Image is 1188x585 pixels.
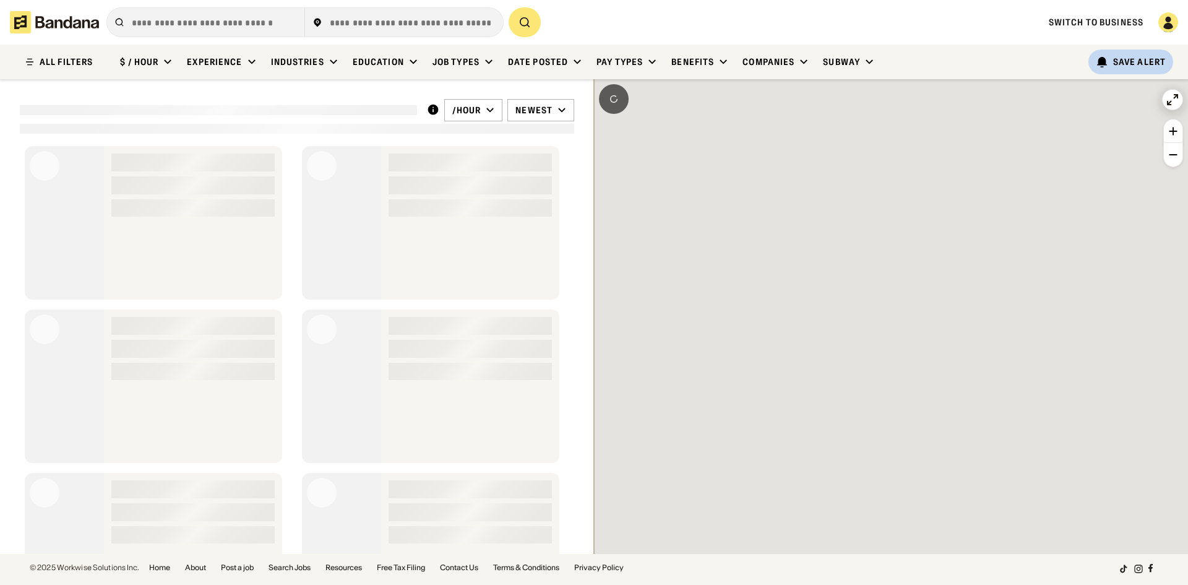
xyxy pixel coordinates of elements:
[508,56,568,67] div: Date Posted
[40,58,93,66] div: ALL FILTERS
[20,141,574,554] div: grid
[671,56,714,67] div: Benefits
[1113,56,1166,67] div: Save Alert
[493,564,559,571] a: Terms & Conditions
[10,11,99,33] img: Bandana logotype
[149,564,170,571] a: Home
[440,564,478,571] a: Contact Us
[120,56,158,67] div: $ / hour
[574,564,624,571] a: Privacy Policy
[221,564,254,571] a: Post a job
[30,564,139,571] div: © 2025 Workwise Solutions Inc.
[1049,17,1143,28] a: Switch to Business
[515,105,553,116] div: Newest
[269,564,311,571] a: Search Jobs
[452,105,481,116] div: /hour
[353,56,404,67] div: Education
[742,56,794,67] div: Companies
[377,564,425,571] a: Free Tax Filing
[823,56,860,67] div: Subway
[433,56,480,67] div: Job Types
[325,564,362,571] a: Resources
[271,56,324,67] div: Industries
[596,56,643,67] div: Pay Types
[185,564,206,571] a: About
[187,56,242,67] div: Experience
